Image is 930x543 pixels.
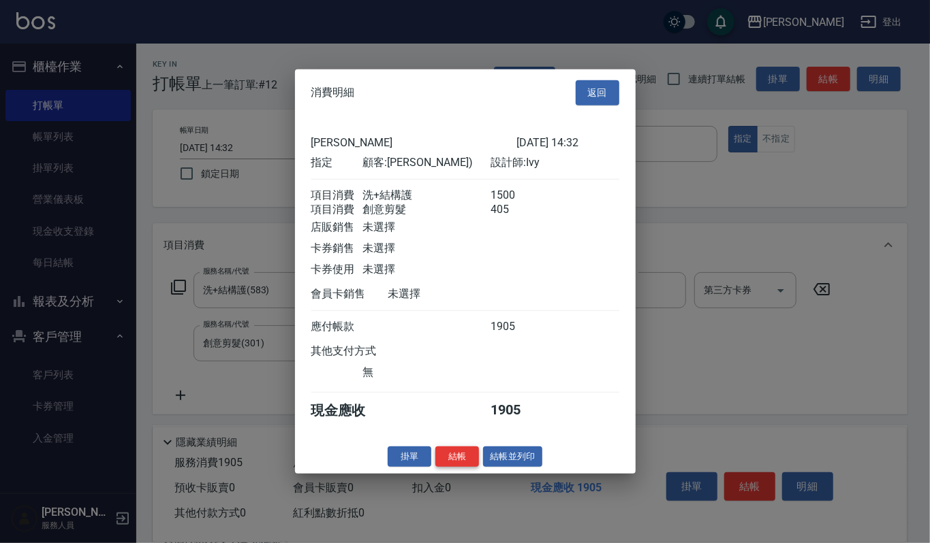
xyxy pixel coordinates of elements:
div: 卡券銷售 [311,241,362,255]
span: 消費明細 [311,86,355,99]
div: [DATE] 14:32 [516,135,619,148]
div: 無 [362,365,491,379]
div: 1905 [491,401,542,419]
div: 未選擇 [388,286,516,301]
div: 未選擇 [362,262,491,276]
div: 會員卡銷售 [311,286,388,301]
div: 顧客: [PERSON_NAME]) [362,155,491,169]
div: [PERSON_NAME] [311,135,516,148]
div: 設計師: Ivy [491,155,619,169]
div: 店販銷售 [311,220,362,234]
button: 返回 [576,80,619,105]
div: 未選擇 [362,241,491,255]
button: 結帳 [435,446,479,467]
div: 指定 [311,155,362,169]
div: 其他支付方式 [311,344,414,358]
div: 洗+結構護 [362,188,491,202]
div: 項目消費 [311,188,362,202]
div: 現金應收 [311,401,388,419]
div: 創意剪髮 [362,202,491,216]
div: 405 [491,202,542,216]
button: 結帳並列印 [483,446,542,467]
div: 1500 [491,188,542,202]
div: 應付帳款 [311,319,362,333]
div: 卡券使用 [311,262,362,276]
div: 未選擇 [362,220,491,234]
div: 項目消費 [311,202,362,216]
button: 掛單 [388,446,431,467]
div: 1905 [491,319,542,333]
